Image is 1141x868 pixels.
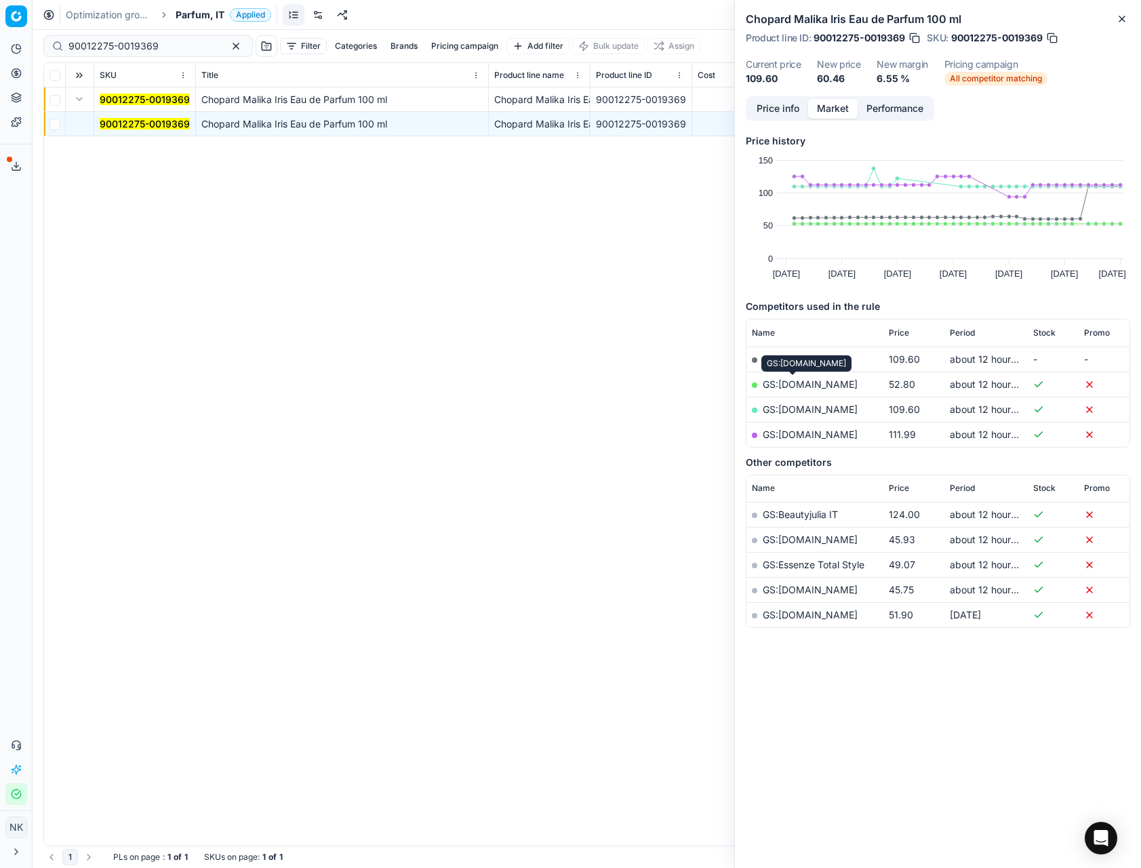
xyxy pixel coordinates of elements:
[1079,347,1129,372] td: -
[572,38,645,54] button: Bulk update
[858,99,932,119] button: Performance
[71,67,87,83] button: Expand all
[759,155,773,165] text: 150
[184,852,188,863] strong: 1
[698,93,788,106] div: 56.50
[201,94,387,105] span: Chopard Malika Iris Eau de Parfum 100 ml
[698,70,715,81] span: Cost
[746,11,1130,27] h2: Chopard Malika Iris Eau de Parfum 100 ml
[698,117,788,131] div: 56.50
[950,353,1035,365] span: about 12 hours ago
[1051,269,1078,279] text: [DATE]
[201,118,387,130] span: Chopard Malika Iris Eau de Parfum 100 ml
[889,584,914,595] span: 45.75
[927,33,948,43] span: SKU :
[494,117,584,131] div: Chopard Malika Iris Eau de Parfum 100 ml
[950,559,1035,570] span: about 12 hours ago
[950,328,975,338] span: Period
[494,70,564,81] span: Product line name
[746,60,801,69] dt: Current price
[763,584,858,595] a: GS:[DOMAIN_NAME]
[596,117,686,131] div: 90012275-0019369
[828,269,856,279] text: [DATE]
[167,852,171,863] strong: 1
[889,509,920,520] span: 124.00
[763,429,858,440] a: GS:[DOMAIN_NAME]
[100,118,190,130] mark: 90012275-0019369
[950,429,1035,440] span: about 12 hours ago
[814,31,905,45] span: 90012275-0019369
[71,91,87,107] button: Expand
[43,849,60,865] button: Go to previous page
[950,483,975,494] span: Period
[746,33,811,43] span: Product line ID :
[950,378,1035,390] span: about 12 hours ago
[113,852,188,863] div: :
[746,134,1130,148] h5: Price history
[877,60,928,69] dt: New margin
[759,188,773,198] text: 100
[329,38,382,54] button: Categories
[752,483,775,494] span: Name
[889,534,915,545] span: 45.93
[6,817,26,837] span: NK
[950,584,1035,595] span: about 12 hours ago
[100,94,190,105] mark: 90012275-0019369
[68,39,217,53] input: Search by SKU or title
[889,483,909,494] span: Price
[81,849,97,865] button: Go to next page
[62,849,78,865] button: 1
[944,72,1047,85] span: All competitor matching
[1028,347,1079,372] td: -
[66,8,271,22] nav: breadcrumb
[889,378,915,390] span: 52.80
[1033,483,1056,494] span: Stock
[1085,822,1117,854] div: Open Intercom Messenger
[752,328,775,338] span: Name
[884,269,911,279] text: [DATE]
[768,254,773,264] text: 0
[426,38,504,54] button: Pricing campaign
[100,117,190,131] button: 90012275-0019369
[950,403,1035,415] span: about 12 hours ago
[951,31,1043,45] span: 90012275-0019369
[746,72,801,85] dd: 109.60
[280,38,327,54] button: Filter
[1084,328,1110,338] span: Promo
[763,509,838,520] a: GS:Beautyjulia IT
[279,852,283,863] strong: 1
[596,70,652,81] span: Product line ID
[889,429,916,440] span: 111.99
[773,269,800,279] text: [DATE]
[746,456,1130,469] h5: Other competitors
[596,93,686,106] div: 90012275-0019369
[950,509,1035,520] span: about 12 hours ago
[176,8,271,22] span: Parfum, ITApplied
[494,93,584,106] div: Chopard Malika Iris Eau de Parfum 100 ml
[995,269,1022,279] text: [DATE]
[1084,483,1110,494] span: Promo
[174,852,182,863] strong: of
[808,99,858,119] button: Market
[176,8,224,22] span: Parfum, IT
[43,849,97,865] nav: pagination
[950,534,1035,545] span: about 12 hours ago
[817,60,860,69] dt: New price
[748,99,808,119] button: Price info
[889,403,920,415] span: 109.60
[889,328,909,338] span: Price
[763,220,773,231] text: 50
[817,72,860,85] dd: 60.46
[763,403,858,415] a: GS:[DOMAIN_NAME]
[100,70,117,81] span: SKU
[262,852,266,863] strong: 1
[889,353,920,365] span: 109.60
[746,300,1130,313] h5: Competitors used in the rule
[889,559,915,570] span: 49.07
[763,534,858,545] a: GS:[DOMAIN_NAME]
[506,38,569,54] button: Add filter
[647,38,700,54] button: Assign
[5,816,27,838] button: NK
[1033,328,1056,338] span: Stock
[204,852,260,863] span: SKUs on page :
